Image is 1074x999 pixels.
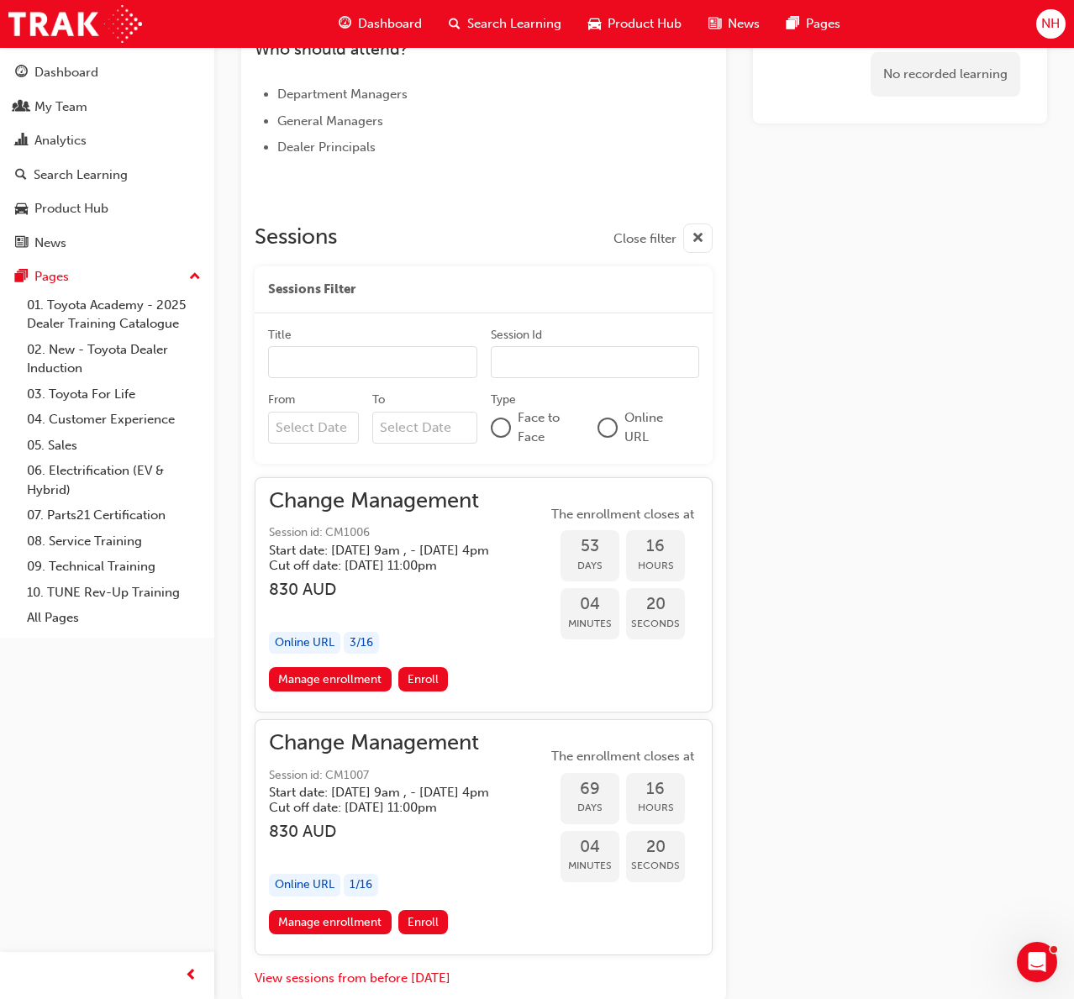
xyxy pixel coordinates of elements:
div: News [34,234,66,253]
span: Minutes [561,856,619,875]
a: 07. Parts21 Certification [20,502,208,528]
span: car-icon [15,202,28,217]
span: news-icon [15,236,28,251]
button: Pages [7,261,208,292]
input: Session Id [491,346,700,378]
span: guage-icon [339,13,351,34]
span: 04 [561,595,619,614]
span: Who should attend? [255,39,408,59]
span: search-icon [15,168,27,183]
a: news-iconNews [695,7,773,41]
a: All Pages [20,605,208,631]
input: To [372,412,476,444]
div: No recorded learning [871,52,1020,97]
span: 69 [561,780,619,799]
span: up-icon [189,266,201,288]
a: Analytics [7,125,208,156]
a: Dashboard [7,57,208,88]
a: Manage enrollment [269,667,392,691]
span: Hours [626,556,685,576]
div: From [268,392,295,408]
a: car-iconProduct Hub [575,7,695,41]
span: Face to Face [518,408,585,446]
a: Product Hub [7,193,208,224]
div: Analytics [34,131,87,150]
a: Trak [8,5,142,43]
a: 08. Service Training [20,528,208,555]
div: Dashboard [34,63,98,82]
div: Pages [34,267,69,287]
div: Online URL [269,874,340,896]
a: 03. Toyota For Life [20,381,208,407]
span: Product Hub [608,14,682,34]
span: Hours [626,798,685,818]
div: Session Id [491,327,542,344]
a: Search Learning [7,160,208,191]
span: Session id: CM1007 [269,766,516,786]
span: Seconds [626,856,685,875]
iframe: Intercom live chat [1017,942,1057,982]
h3: 830 AUD [269,580,516,599]
span: Minutes [561,614,619,634]
div: Type [491,392,516,408]
a: Manage enrollment [269,910,392,934]
span: Dealer Principals [277,139,376,155]
h5: Start date: [DATE] 9am , - [DATE] 4pm [269,543,489,558]
span: 16 [626,780,685,799]
span: The enrollment closes at [547,747,698,766]
span: Pages [806,14,840,34]
a: guage-iconDashboard [325,7,435,41]
span: pages-icon [787,13,799,34]
span: NH [1041,14,1060,34]
span: guage-icon [15,66,28,81]
a: 09. Technical Training [20,554,208,580]
h5: Start date: [DATE] 9am , - [DATE] 4pm [269,785,489,800]
input: From [268,412,359,444]
button: Enroll [398,667,449,691]
button: Change ManagementSession id: CM1007Start date: [DATE] 9am , - [DATE] 4pm Cut off date: [DATE] 11:... [269,733,698,940]
h5: Cut off date: [DATE] 11:00pm [269,558,489,573]
span: Days [561,556,619,576]
a: My Team [7,92,208,123]
span: Enroll [408,915,439,929]
span: 53 [561,537,619,556]
a: 04. Customer Experience [20,407,208,433]
input: Title [268,346,477,378]
span: Department Managers [277,87,408,102]
span: news-icon [708,13,721,34]
span: chart-icon [15,134,28,149]
span: 20 [626,838,685,857]
a: 01. Toyota Academy - 2025 Dealer Training Catalogue [20,292,208,337]
span: 04 [561,838,619,857]
span: search-icon [449,13,461,34]
span: Change Management [269,733,516,753]
span: cross-icon [692,229,704,250]
span: 20 [626,595,685,614]
span: News [728,14,760,34]
h2: Sessions [255,223,337,253]
button: NH [1036,9,1066,39]
a: 10. TUNE Rev-Up Training [20,580,208,606]
div: 3 / 16 [344,632,379,655]
button: Enroll [398,910,449,934]
button: DashboardMy TeamAnalyticsSearch LearningProduct HubNews [7,54,208,261]
span: car-icon [588,13,601,34]
div: My Team [34,97,87,117]
a: 05. Sales [20,433,208,459]
span: Seconds [626,614,685,634]
h3: 830 AUD [269,822,516,841]
span: The enrollment closes at [547,505,698,524]
span: Enroll [408,672,439,686]
a: 06. Electrification (EV & Hybrid) [20,458,208,502]
span: pages-icon [15,270,28,285]
a: search-iconSearch Learning [435,7,575,41]
span: Close filter [613,229,677,249]
span: Dashboard [358,14,422,34]
span: Search Learning [467,14,561,34]
div: Product Hub [34,199,108,218]
span: Change Management [269,492,516,511]
button: Change ManagementSession id: CM1006Start date: [DATE] 9am , - [DATE] 4pm Cut off date: [DATE] 11:... [269,492,698,698]
div: Online URL [269,632,340,655]
a: pages-iconPages [773,7,854,41]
